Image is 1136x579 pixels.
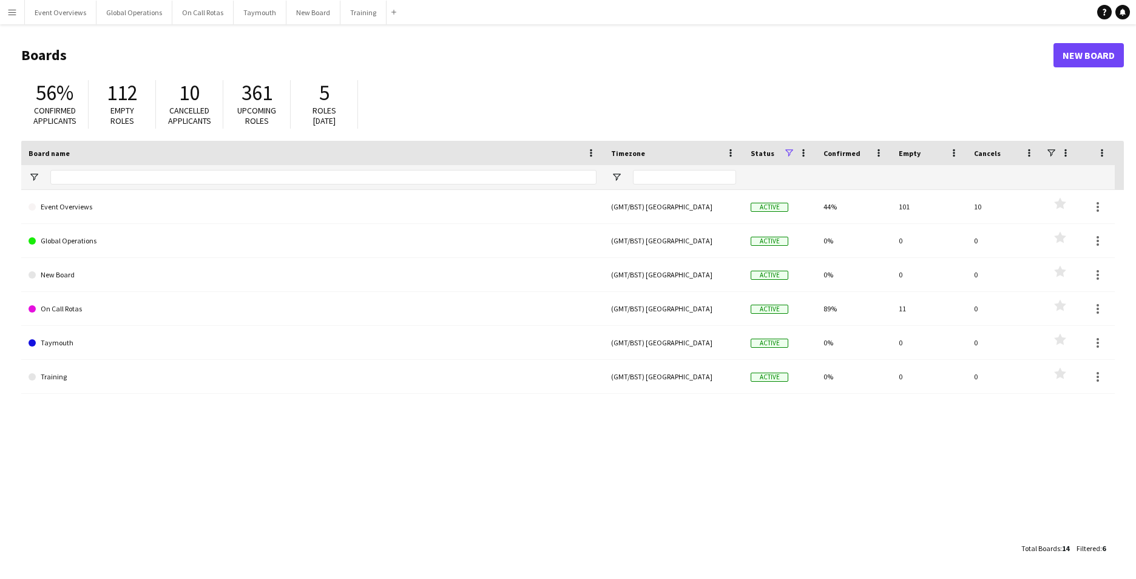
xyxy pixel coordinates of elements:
span: 112 [107,80,138,106]
button: New Board [286,1,340,24]
span: Empty roles [110,105,134,126]
div: 11 [891,292,967,325]
div: 0% [816,326,891,359]
div: (GMT/BST) [GEOGRAPHIC_DATA] [604,190,743,223]
span: Timezone [611,149,645,158]
button: Open Filter Menu [611,172,622,183]
span: Active [751,373,788,382]
span: Cancelled applicants [168,105,211,126]
span: 5 [319,80,330,106]
a: Taymouth [29,326,597,360]
span: 361 [242,80,272,106]
div: (GMT/BST) [GEOGRAPHIC_DATA] [604,292,743,325]
span: Confirmed [823,149,860,158]
div: 0 [967,292,1042,325]
span: 10 [179,80,200,106]
input: Board name Filter Input [50,170,597,185]
button: Global Operations [96,1,172,24]
div: 0 [891,224,967,257]
span: Total Boards [1021,544,1060,553]
span: Cancels [974,149,1001,158]
div: : [1077,537,1106,560]
button: Open Filter Menu [29,172,39,183]
span: Roles [DATE] [313,105,336,126]
div: 0 [967,224,1042,257]
div: 89% [816,292,891,325]
a: New Board [1053,43,1124,67]
a: On Call Rotas [29,292,597,326]
h1: Boards [21,46,1053,64]
div: (GMT/BST) [GEOGRAPHIC_DATA] [604,258,743,291]
div: 10 [967,190,1042,223]
span: Confirmed applicants [33,105,76,126]
div: 44% [816,190,891,223]
div: 0% [816,258,891,291]
div: (GMT/BST) [GEOGRAPHIC_DATA] [604,326,743,359]
div: 0% [816,224,891,257]
span: 56% [36,80,73,106]
div: 0 [967,326,1042,359]
div: 0 [891,258,967,291]
button: Training [340,1,387,24]
div: (GMT/BST) [GEOGRAPHIC_DATA] [604,224,743,257]
input: Timezone Filter Input [633,170,736,185]
button: On Call Rotas [172,1,234,24]
span: Active [751,305,788,314]
span: Active [751,237,788,246]
div: : [1021,537,1069,560]
div: 101 [891,190,967,223]
button: Taymouth [234,1,286,24]
a: Training [29,360,597,394]
a: New Board [29,258,597,292]
div: 0 [891,326,967,359]
span: Board name [29,149,70,158]
span: Active [751,339,788,348]
span: Empty [899,149,921,158]
div: 0% [816,360,891,393]
div: 0 [967,258,1042,291]
span: Upcoming roles [237,105,276,126]
span: Filtered [1077,544,1100,553]
div: 0 [891,360,967,393]
button: Event Overviews [25,1,96,24]
span: Status [751,149,774,158]
a: Global Operations [29,224,597,258]
div: (GMT/BST) [GEOGRAPHIC_DATA] [604,360,743,393]
a: Event Overviews [29,190,597,224]
span: Active [751,203,788,212]
span: 6 [1102,544,1106,553]
span: Active [751,271,788,280]
span: 14 [1062,544,1069,553]
div: 0 [967,360,1042,393]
